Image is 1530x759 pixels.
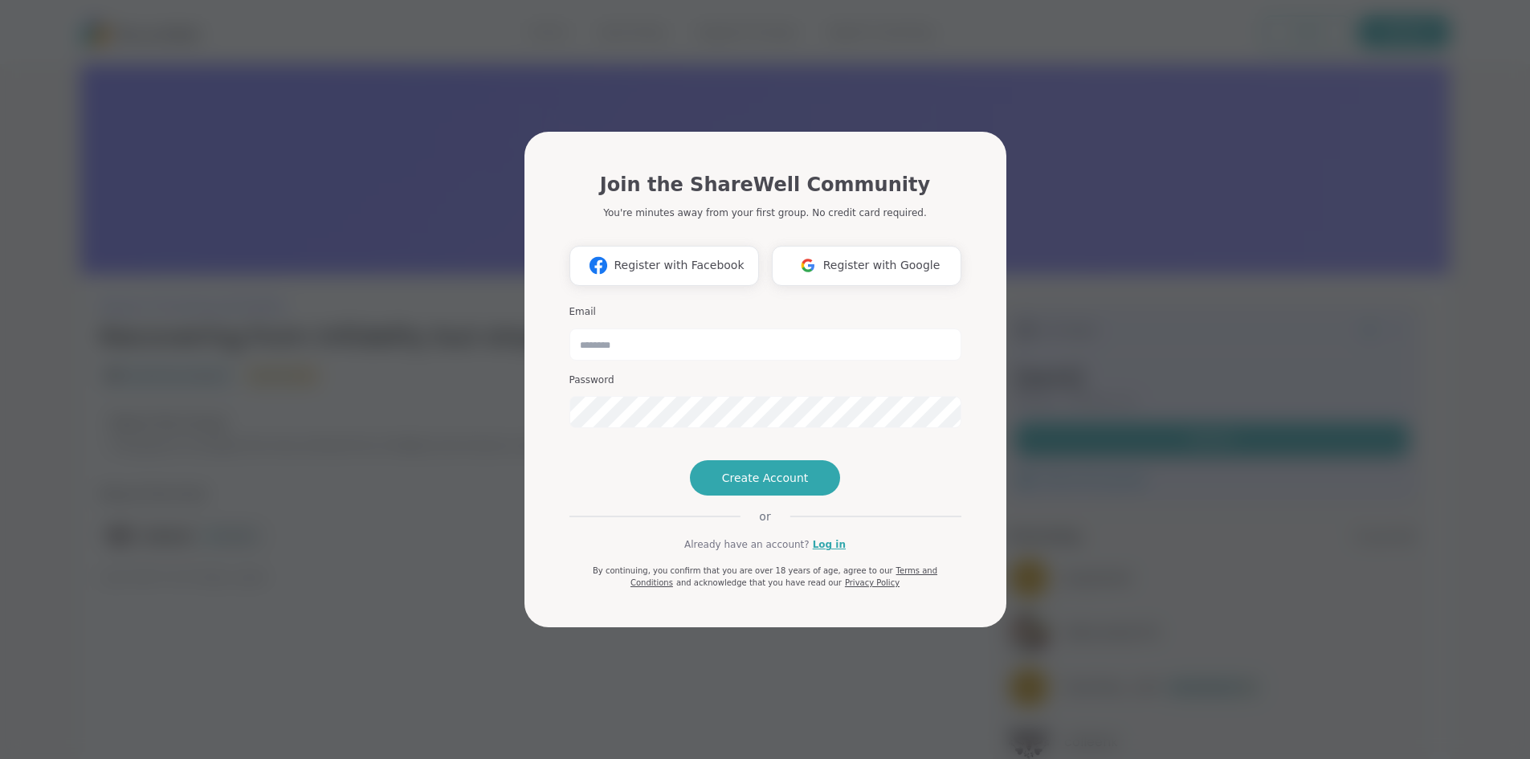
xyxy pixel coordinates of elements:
[583,251,614,280] img: ShareWell Logomark
[600,170,930,199] h1: Join the ShareWell Community
[569,246,759,286] button: Register with Facebook
[690,460,841,496] button: Create Account
[603,206,926,220] p: You're minutes away from your first group. No credit card required.
[614,257,744,274] span: Register with Facebook
[684,537,810,552] span: Already have an account?
[569,305,961,319] h3: Email
[845,578,900,587] a: Privacy Policy
[593,566,893,575] span: By continuing, you confirm that you are over 18 years of age, agree to our
[813,537,846,552] a: Log in
[740,508,789,524] span: or
[823,257,940,274] span: Register with Google
[722,470,809,486] span: Create Account
[772,246,961,286] button: Register with Google
[676,578,842,587] span: and acknowledge that you have read our
[793,251,823,280] img: ShareWell Logomark
[569,373,961,387] h3: Password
